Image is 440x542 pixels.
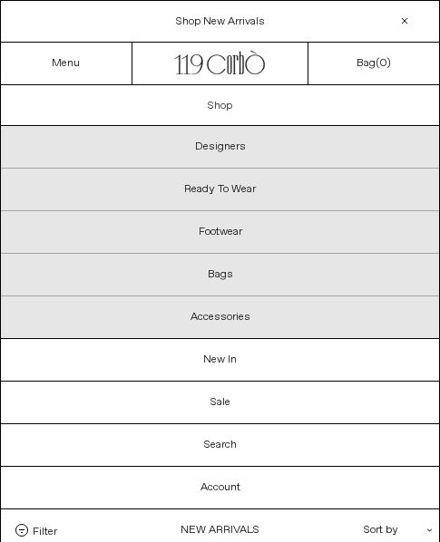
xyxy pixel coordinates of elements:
[33,524,57,537] span: Filter
[1,296,439,338] p: Accessories
[1,339,439,381] a: New In
[357,55,391,72] a: Bag()
[1,85,439,127] a: Shop
[379,56,386,71] span: 0
[176,15,265,29] a: Shop New Arrivals
[379,56,391,71] span: )
[1,467,439,508] a: Account
[1,424,439,466] a: Search
[52,56,80,71] a: Menu
[1,211,439,254] p: Footwear
[1,382,439,423] a: Sale
[1,126,439,169] p: Designers
[1,169,439,211] p: Ready To Wear
[1,254,439,296] p: Bags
